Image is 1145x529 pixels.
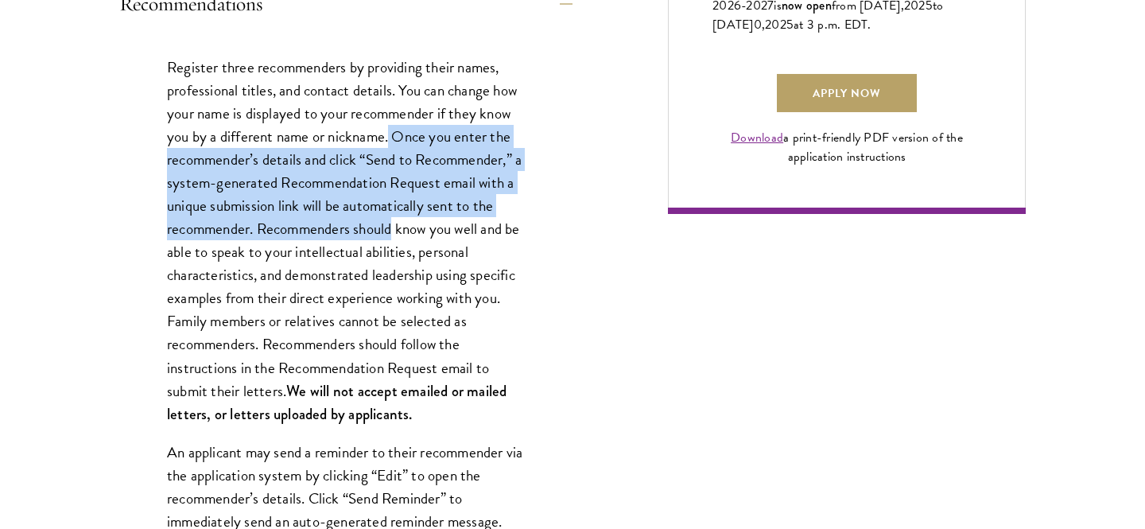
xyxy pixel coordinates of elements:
span: 0 [754,15,762,34]
div: a print-friendly PDF version of the application instructions [712,128,981,166]
a: Download [731,128,783,147]
a: Apply Now [777,74,917,112]
span: at 3 p.m. EDT. [794,15,871,34]
p: Register three recommenders by providing their names, professional titles, and contact details. Y... [167,56,525,426]
span: 202 [765,15,786,34]
span: 5 [786,15,794,34]
strong: We will not accept emailed or mailed letters, or letters uploaded by applicants. [167,380,507,425]
span: , [762,15,765,34]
